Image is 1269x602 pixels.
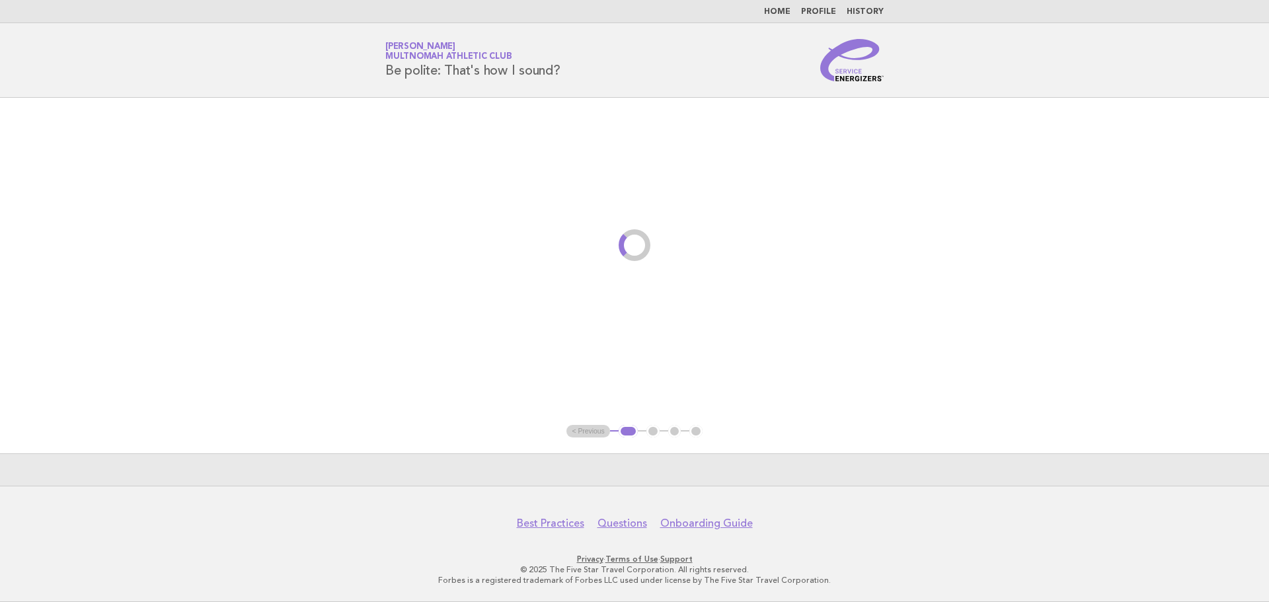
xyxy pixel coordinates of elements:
[230,564,1039,575] p: © 2025 The Five Star Travel Corporation. All rights reserved.
[764,8,790,16] a: Home
[230,554,1039,564] p: · ·
[230,575,1039,585] p: Forbes is a registered trademark of Forbes LLC used under license by The Five Star Travel Corpora...
[517,517,584,530] a: Best Practices
[801,8,836,16] a: Profile
[605,554,658,564] a: Terms of Use
[660,517,753,530] a: Onboarding Guide
[385,42,512,61] a: [PERSON_NAME]Multnomah Athletic Club
[820,39,884,81] img: Service Energizers
[385,53,512,61] span: Multnomah Athletic Club
[597,517,647,530] a: Questions
[660,554,693,564] a: Support
[385,43,560,77] h1: Be polite: That's how I sound?
[577,554,603,564] a: Privacy
[847,8,884,16] a: History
